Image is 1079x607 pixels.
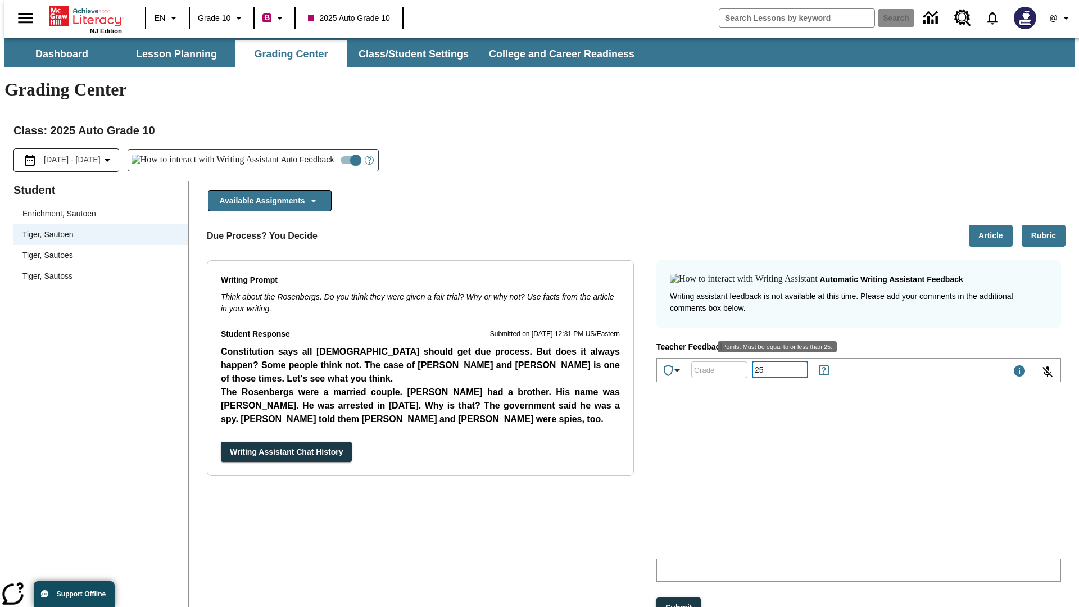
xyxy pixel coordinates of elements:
input: Points: Must be equal to or less than 25. [752,355,808,384]
svg: Collapse Date Range Filter [101,153,114,167]
span: Auto Feedback [281,154,334,166]
button: Profile/Settings [1043,8,1079,28]
span: @ [1049,12,1057,24]
span: NJ Edition [90,28,122,34]
div: Enrichment, Sautoen [13,203,188,224]
p: Unclear and Off-Topic [4,48,164,58]
a: Home [49,5,122,28]
button: Grading Center [235,40,347,67]
div: SubNavbar [4,38,1075,67]
button: Support Offline [34,581,115,607]
span: 2025 Auto Grade 10 [308,12,389,24]
div: Tiger, Sautoen [13,224,188,245]
button: Open Help for Writing Assistant [360,150,378,171]
button: Open side menu [9,2,42,35]
button: Rubric, Will open in new tab [1022,225,1066,247]
h1: Grading Center [4,79,1075,100]
button: Achievements [657,359,688,382]
p: Student Response [221,345,620,428]
span: Tiger, Sautoss [22,270,179,282]
button: Article, Will open in new tab [969,225,1013,247]
span: Grade 10 [198,12,230,24]
div: Grade: Letters, numbers, %, + and - are allowed. [691,361,747,378]
p: Writing assistant feedback is not available at this time. Please add your comments in the additio... [670,291,1048,314]
div: Points: Must be equal to or less than 25. [752,361,808,378]
img: How to interact with Writing Assistant [670,274,818,285]
div: Think about the Rosenbergs. Do you think they were given a fair trial? Why or why not? Use facts ... [221,291,620,315]
p: Teacher Feedback [656,341,1061,354]
a: Resource Center, Will open in new tab [947,3,978,33]
p: Thank you for submitting your answer. Here are things that are working and some suggestions for i... [4,9,164,39]
p: Constitution says all [DEMOGRAPHIC_DATA] should get due process. But does it always happen? Some ... [221,345,620,386]
span: Tiger, Sautoes [22,250,179,261]
p: Automatic writing assistant feedback [820,274,963,286]
button: Language: EN, Select a language [149,8,185,28]
p: Student [13,181,188,199]
button: Rules for Earning Points and Achievements, Will open in new tab [813,359,835,382]
p: Student Response [221,328,290,341]
body: Type your response here. [4,9,164,268]
span: Enrichment, Sautoen [22,208,179,220]
button: Grade: Grade 10, Select a grade [193,8,250,28]
p: The Rosenbergs were a married couple. [PERSON_NAME] had a brother. His name was [PERSON_NAME]. He... [221,386,620,426]
a: Data Center [917,3,947,34]
button: Available Assignments [208,190,332,212]
input: search field [719,9,874,27]
div: Tiger, Sautoss [13,266,188,287]
p: Writing Prompt [221,274,620,287]
input: Grade: Letters, numbers, %, + and - are allowed. [691,355,747,384]
span: Tiger, Sautoen [22,229,179,241]
span: [DATE] - [DATE] [44,154,101,166]
img: Avatar [1014,7,1036,29]
button: Click to activate and allow voice recognition [1034,359,1061,386]
div: Maximum 1000 characters Press Escape to exit toolbar and use left and right arrow keys to access ... [1013,364,1026,380]
button: Select a new avatar [1007,3,1043,33]
h2: Class : 2025 Auto Grade 10 [13,121,1066,139]
div: SubNavbar [4,40,645,67]
button: College and Career Readiness [480,40,643,67]
p: [PERSON_NAME] and [PERSON_NAME] were arrested. They were put on tri [221,426,620,440]
p: Due Process? You Decide [207,229,318,243]
button: Dashboard [6,40,118,67]
button: Select the date range menu item [19,153,114,167]
img: How to interact with Writing Assistant [132,155,279,166]
p: While your response is not relevant to the question, it's vital to focus on the topic at hand. Pl... [4,67,164,118]
span: B [264,11,270,25]
p: Submitted on [DATE] 12:31 PM US/Eastern [490,329,620,340]
div: Points: Must be equal to or less than 25. [718,341,837,352]
span: Support Offline [57,590,106,598]
button: Writing Assistant Chat History [221,442,352,463]
div: Tiger, Sautoes [13,245,188,266]
a: Notifications [978,3,1007,33]
button: Class/Student Settings [350,40,478,67]
span: EN [155,12,165,24]
button: Boost Class color is violet red. Change class color [258,8,291,28]
div: Home [49,4,122,34]
button: Lesson Planning [120,40,233,67]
